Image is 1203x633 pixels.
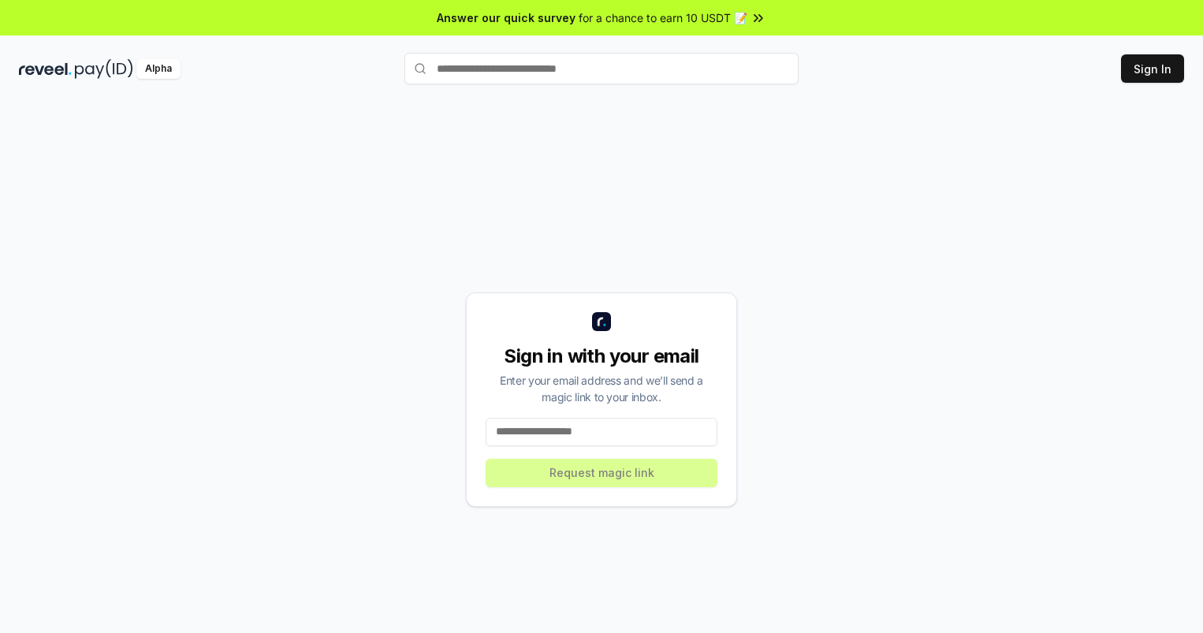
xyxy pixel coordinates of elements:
button: Sign In [1121,54,1184,83]
div: Enter your email address and we’ll send a magic link to your inbox. [486,372,717,405]
div: Alpha [136,59,181,79]
img: logo_small [592,312,611,331]
span: Answer our quick survey [437,9,575,26]
img: reveel_dark [19,59,72,79]
span: for a chance to earn 10 USDT 📝 [579,9,747,26]
img: pay_id [75,59,133,79]
div: Sign in with your email [486,344,717,369]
